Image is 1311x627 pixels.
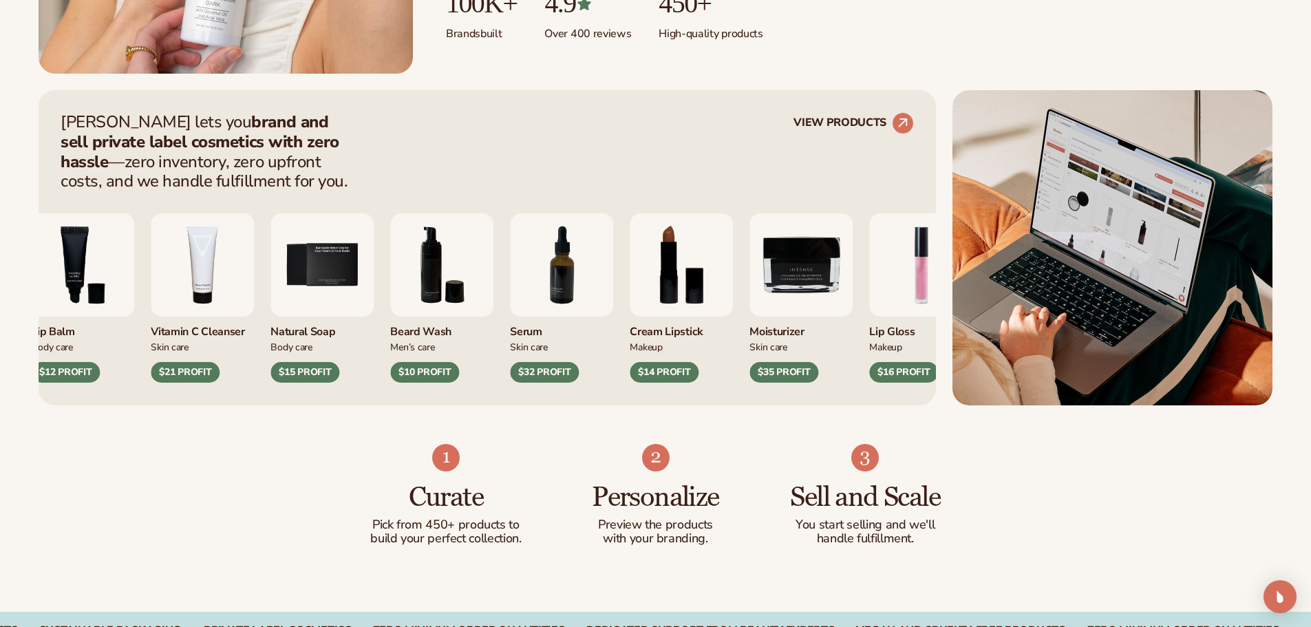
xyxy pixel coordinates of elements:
a: VIEW PRODUCTS [793,112,914,134]
p: Over 400 reviews [544,19,631,41]
img: Foaming beard wash. [390,213,493,317]
div: 8 / 9 [630,213,733,383]
div: 9 / 9 [749,213,853,383]
p: [PERSON_NAME] lets you —zero inventory, zero upfront costs, and we handle fulfillment for you. [61,112,356,191]
p: You start selling and we'll [788,518,943,532]
div: Cream Lipstick [630,317,733,339]
img: Smoothing lip balm. [31,213,134,317]
div: $12 PROFIT [31,362,100,383]
div: Skin Care [151,339,254,354]
img: Shopify Image 5 [642,444,670,471]
div: Makeup [869,339,972,354]
div: Vitamin C Cleanser [151,317,254,339]
img: Nature bar of soap. [270,213,374,317]
div: Makeup [630,339,733,354]
div: Men’s Care [390,339,493,354]
p: Preview the products [578,518,733,532]
div: Body Care [270,339,374,354]
div: 4 / 9 [151,213,254,383]
img: Shopify Image 2 [952,90,1272,405]
div: $15 PROFIT [270,362,339,383]
div: 3 / 9 [31,213,134,383]
strong: brand and sell private label cosmetics with zero hassle [61,111,339,173]
p: High-quality products [659,19,763,41]
div: Open Intercom Messenger [1264,580,1297,613]
div: Beard Wash [390,317,493,339]
div: Natural Soap [270,317,374,339]
div: 6 / 9 [390,213,493,383]
div: $14 PROFIT [630,362,699,383]
div: Skin Care [510,339,613,354]
img: Luxury cream lipstick. [630,213,733,317]
p: with your branding. [578,532,733,546]
img: Shopify Image 4 [432,444,460,471]
div: 1 / 9 [869,213,972,383]
div: $35 PROFIT [749,362,818,383]
h3: Curate [369,482,524,513]
img: Vitamin c cleanser. [151,213,254,317]
p: handle fulfillment. [788,532,943,546]
img: Moisturizer. [749,213,853,317]
div: Skin Care [749,339,853,354]
div: Lip Gloss [869,317,972,339]
div: 7 / 9 [510,213,613,383]
p: Pick from 450+ products to build your perfect collection. [369,518,524,546]
div: Body Care [31,339,134,354]
h3: Sell and Scale [788,482,943,513]
div: $16 PROFIT [869,362,938,383]
div: $32 PROFIT [510,362,579,383]
div: $10 PROFIT [390,362,459,383]
img: Collagen and retinol serum. [510,213,613,317]
img: Pink lip gloss. [869,213,972,317]
div: Serum [510,317,613,339]
div: Moisturizer [749,317,853,339]
h3: Personalize [578,482,733,513]
div: 5 / 9 [270,213,374,383]
img: Shopify Image 6 [851,444,879,471]
div: Lip Balm [31,317,134,339]
div: $21 PROFIT [151,362,220,383]
p: Brands built [446,19,517,41]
